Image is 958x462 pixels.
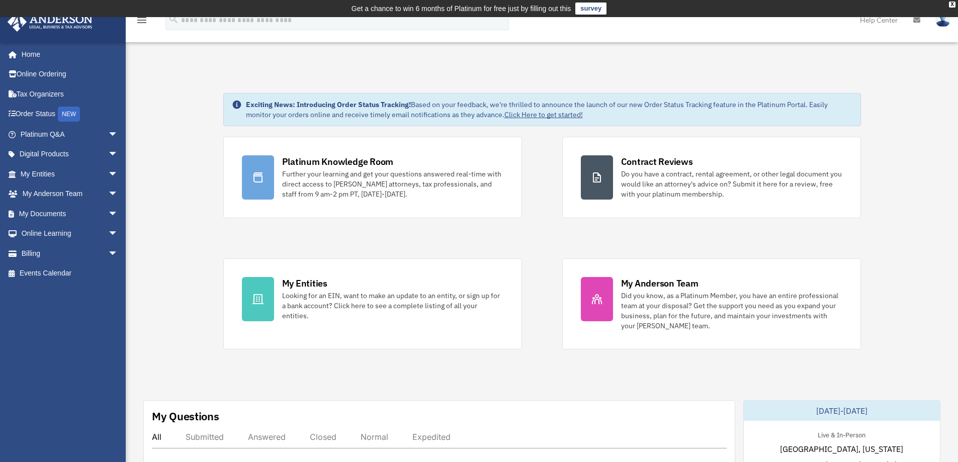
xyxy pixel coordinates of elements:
[108,243,128,264] span: arrow_drop_down
[282,277,327,290] div: My Entities
[7,144,133,164] a: Digital Productsarrow_drop_down
[949,2,955,8] div: close
[108,224,128,244] span: arrow_drop_down
[7,104,133,125] a: Order StatusNEW
[621,155,693,168] div: Contract Reviews
[186,432,224,442] div: Submitted
[248,432,286,442] div: Answered
[504,110,583,119] a: Click Here to get started!
[7,224,133,244] a: Online Learningarrow_drop_down
[621,291,842,331] div: Did you know, as a Platinum Member, you have an entire professional team at your disposal? Get th...
[152,432,161,442] div: All
[108,184,128,205] span: arrow_drop_down
[282,291,503,321] div: Looking for an EIN, want to make an update to an entity, or sign up for a bank account? Click her...
[223,137,522,218] a: Platinum Knowledge Room Further your learning and get your questions answered real-time with dire...
[575,3,606,15] a: survey
[246,100,411,109] strong: Exciting News: Introducing Order Status Tracking!
[7,204,133,224] a: My Documentsarrow_drop_down
[562,137,861,218] a: Contract Reviews Do you have a contract, rental agreement, or other legal document you would like...
[223,258,522,349] a: My Entities Looking for an EIN, want to make an update to an entity, or sign up for a bank accoun...
[136,14,148,26] i: menu
[136,18,148,26] a: menu
[7,124,133,144] a: Platinum Q&Aarrow_drop_down
[108,124,128,145] span: arrow_drop_down
[108,204,128,224] span: arrow_drop_down
[7,164,133,184] a: My Entitiesarrow_drop_down
[621,169,842,199] div: Do you have a contract, rental agreement, or other legal document you would like an attorney's ad...
[810,429,874,439] div: Live & In-Person
[310,432,336,442] div: Closed
[152,409,219,424] div: My Questions
[5,12,96,32] img: Anderson Advisors Platinum Portal
[780,443,903,455] span: [GEOGRAPHIC_DATA], [US_STATE]
[562,258,861,349] a: My Anderson Team Did you know, as a Platinum Member, you have an entire professional team at your...
[108,164,128,184] span: arrow_drop_down
[108,144,128,165] span: arrow_drop_down
[744,401,940,421] div: [DATE]-[DATE]
[7,84,133,104] a: Tax Organizers
[58,107,80,122] div: NEW
[282,169,503,199] div: Further your learning and get your questions answered real-time with direct access to [PERSON_NAM...
[282,155,394,168] div: Platinum Knowledge Room
[412,432,451,442] div: Expedited
[7,263,133,284] a: Events Calendar
[168,14,179,25] i: search
[7,243,133,263] a: Billingarrow_drop_down
[246,100,852,120] div: Based on your feedback, we're thrilled to announce the launch of our new Order Status Tracking fe...
[7,184,133,204] a: My Anderson Teamarrow_drop_down
[361,432,388,442] div: Normal
[621,277,699,290] div: My Anderson Team
[935,13,950,27] img: User Pic
[7,64,133,84] a: Online Ordering
[7,44,128,64] a: Home
[352,3,571,15] div: Get a chance to win 6 months of Platinum for free just by filling out this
